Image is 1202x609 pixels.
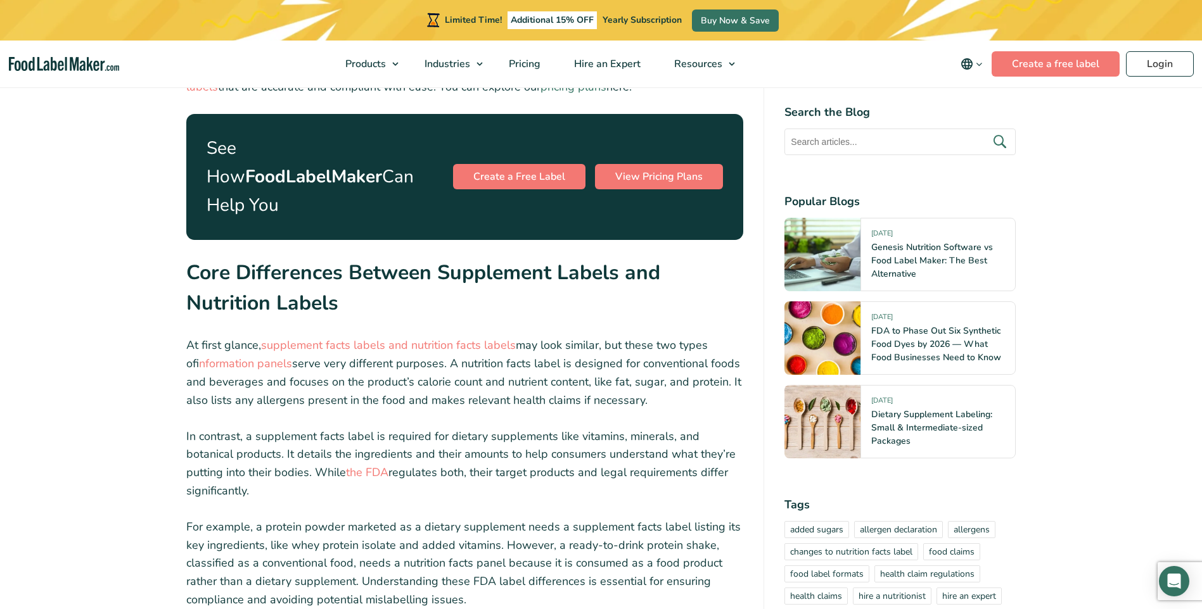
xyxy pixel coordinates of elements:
a: Resources [658,41,741,87]
span: Resources [670,57,724,71]
span: [DATE] [871,312,893,327]
a: allergens [948,521,995,538]
a: added sugars [784,521,849,538]
a: Industries [408,41,489,87]
input: Search articles... [784,129,1016,155]
a: information panels [199,356,292,371]
a: Pricing [492,41,554,87]
a: FDA to Phase Out Six Synthetic Food Dyes by 2026 — What Food Businesses Need to Know [871,325,1001,363]
div: Open Intercom Messenger [1159,566,1189,596]
a: Buy Now & Save [692,9,779,32]
strong: FoodLabelMaker [245,165,382,189]
h4: Popular Blogs [784,193,1016,210]
a: Create a Free Label [453,164,585,189]
span: Yearly Subscription [603,14,682,26]
a: Create a free label [992,51,1120,77]
h4: Search the Blog [784,104,1016,121]
a: Login [1126,51,1194,77]
a: food claims [923,543,980,560]
span: Additional 15% OFF [508,11,597,29]
a: Dietary Supplement Labeling: Small & Intermediate-sized Packages [871,408,992,447]
a: health claims [784,587,848,605]
span: Hire an Expert [570,57,642,71]
p: At first glance, may look similar, but these two types of serve very different purposes. A nutrit... [186,336,744,409]
strong: Core Differences Between Supplement Labels and Nutrition Labels [186,259,660,317]
a: allergen declaration [854,521,943,538]
a: Genesis Nutrition Software vs Food Label Maker: The Best Alternative [871,241,993,280]
a: food label formats [784,565,869,582]
p: For example, a protein powder marketed as a dietary supplement needs a supplement facts label lis... [186,518,744,609]
a: Hire an Expert [558,41,655,87]
a: View Pricing Plans [595,164,723,189]
p: In contrast, a supplement facts label is required for dietary supplements like vitamins, minerals... [186,427,744,500]
a: hire an expert [937,587,1002,605]
a: hire a nutritionist [853,587,931,605]
span: Products [342,57,387,71]
a: Products [329,41,405,87]
h4: Tags [784,496,1016,513]
span: [DATE] [871,229,893,243]
span: [DATE] [871,396,893,410]
span: Limited Time! [445,14,502,26]
a: supplement facts labels and nutrition facts labels [261,337,516,353]
a: changes to nutrition facts label [784,543,918,560]
p: See How Can Help You [207,134,427,219]
a: health claim regulations [874,565,980,582]
a: the FDA [346,465,388,480]
span: Industries [421,57,471,71]
span: Pricing [505,57,542,71]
